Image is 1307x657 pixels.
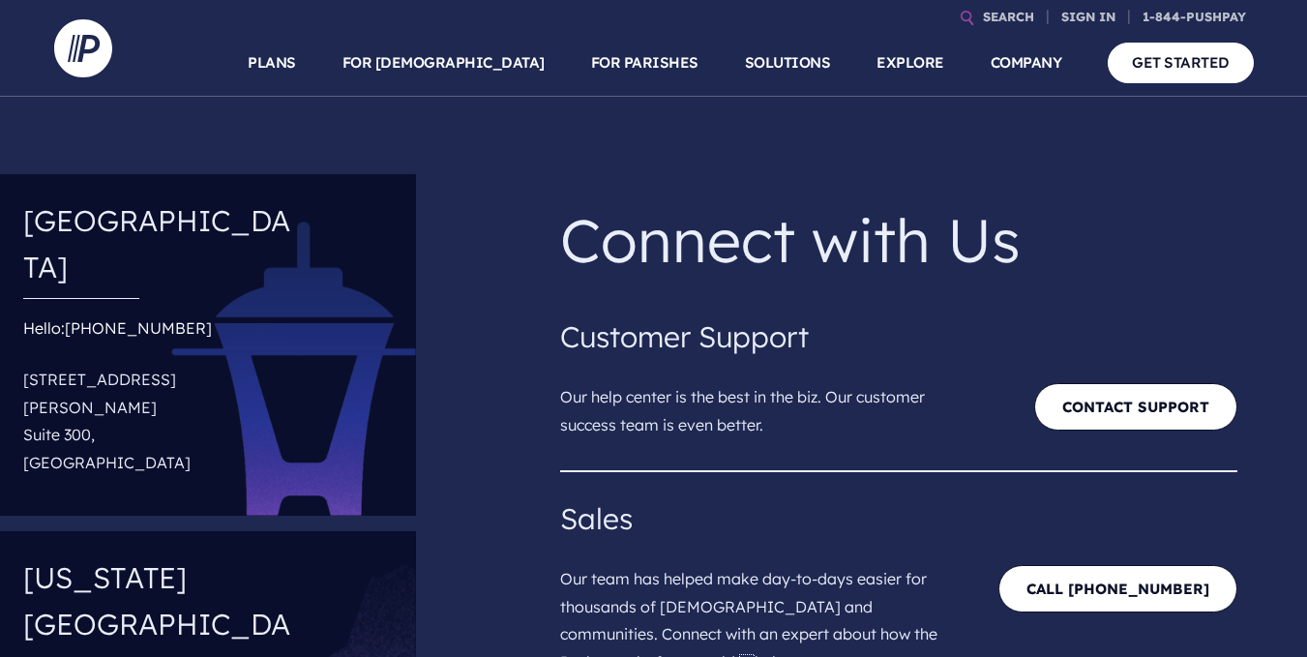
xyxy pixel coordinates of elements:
a: FOR PARISHES [591,29,698,97]
p: Connect with Us [560,190,1238,290]
h4: [GEOGRAPHIC_DATA] [23,190,300,298]
p: Our help center is the best in the biz. Our customer success team is even better. [560,360,966,447]
a: COMPANY [991,29,1062,97]
a: GET STARTED [1108,43,1254,82]
a: CALL [PHONE_NUMBER] [998,565,1237,612]
div: Hello: [23,314,300,485]
a: PLANS [248,29,296,97]
p: [STREET_ADDRESS][PERSON_NAME] Suite 300, [GEOGRAPHIC_DATA] [23,358,300,485]
a: Contact Support [1034,383,1237,431]
h4: Sales [560,495,1238,542]
a: [PHONE_NUMBER] [65,318,212,338]
a: FOR [DEMOGRAPHIC_DATA] [342,29,545,97]
h4: Customer Support [560,314,1238,360]
a: SOLUTIONS [745,29,831,97]
a: EXPLORE [876,29,944,97]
